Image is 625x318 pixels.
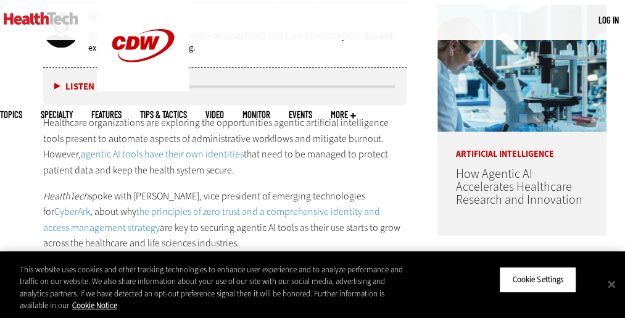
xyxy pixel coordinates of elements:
[437,132,606,159] p: Artificial Intelligence
[289,110,312,119] a: Events
[43,115,407,178] p: Healthcare organizations are exploring the opportunities agentic artificial intelligence tools pr...
[4,12,78,25] img: Home
[598,14,619,27] div: User menu
[205,110,224,119] a: Video
[598,270,625,298] button: Close
[43,188,407,251] p: spoke with [PERSON_NAME], vice president of emerging technologies for , about why are key to secu...
[81,148,244,161] a: agentic AI tools have their own identities
[456,165,582,208] a: How Agentic AI Accelerates Healthcare Research and Innovation
[140,110,187,119] a: Tips & Tactics
[20,264,408,312] div: This website uses cookies and other tracking technologies to enhance user experience and to analy...
[43,205,380,234] a: the principles of zero trust and a comprehensive identity and access management strategy
[242,110,270,119] a: MonITor
[91,110,122,119] a: Features
[598,14,619,25] a: Log in
[72,300,117,311] a: More information about your privacy
[331,110,356,119] span: More
[43,190,88,203] em: HealthTech
[97,82,189,94] a: CDW
[41,110,73,119] span: Specialty
[54,205,90,218] a: CyberArk
[499,267,576,293] button: Cookie Settings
